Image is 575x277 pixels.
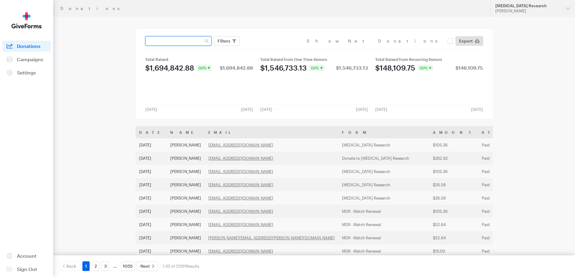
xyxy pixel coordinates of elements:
td: Paid [478,178,522,191]
div: [DATE] [372,107,391,112]
td: [DATE] [136,218,167,231]
div: Total Raised [145,57,253,62]
a: [EMAIL_ADDRESS][DOMAIN_NAME] [208,182,273,187]
td: [MEDICAL_DATA] Research [338,178,429,191]
div: 0.0% [309,65,324,71]
a: Next [137,261,158,271]
td: [MEDICAL_DATA] Research [338,165,429,178]
td: [DATE] [136,244,167,258]
td: [PERSON_NAME] [167,178,205,191]
th: Name [167,126,205,138]
span: Donations [17,43,40,49]
div: [DATE] [257,107,276,112]
div: [MEDICAL_DATA] Research [495,3,561,8]
td: Paid [478,152,522,165]
td: Donate to [MEDICAL_DATA] Research [338,152,429,165]
td: [DATE] [136,231,167,244]
td: [PERSON_NAME] [167,231,205,244]
td: [MEDICAL_DATA] Research [338,191,429,205]
a: 1055 [121,261,134,271]
button: Filters [214,36,240,46]
td: Paid [478,165,522,178]
td: [DATE] [136,152,167,165]
td: Paid [478,191,522,205]
span: Campaigns [17,56,43,62]
td: $105.36 [429,138,478,152]
td: MDR - Match Renewal [338,244,429,258]
a: Campaigns [2,54,51,65]
a: [PERSON_NAME][EMAIL_ADDRESS][PERSON_NAME][DOMAIN_NAME] [208,235,335,240]
td: Paid [478,231,522,244]
a: 3 [102,261,109,271]
span: Export [459,37,473,45]
td: [DATE] [136,205,167,218]
span: Sign Out [17,266,37,272]
td: $52.84 [429,231,478,244]
a: Settings [2,67,51,78]
th: Amount [429,126,478,138]
td: MDR - Match Renewal [338,231,429,244]
td: [PERSON_NAME] [167,165,205,178]
td: [PERSON_NAME] [167,205,205,218]
div: [DATE] [237,107,257,112]
td: [DATE] [136,138,167,152]
a: [EMAIL_ADDRESS][DOMAIN_NAME] [208,222,273,227]
a: Export [455,36,483,46]
img: GiveForms [11,12,42,29]
td: [DATE] [136,165,167,178]
td: Paid [478,138,522,152]
a: Sign Out [2,264,51,275]
div: [DATE] [467,107,487,112]
a: [EMAIL_ADDRESS][DOMAIN_NAME] [208,169,273,174]
a: Donations [2,41,51,52]
td: [PERSON_NAME] [167,138,205,152]
div: $1,546,733.13 [336,65,368,70]
input: Search Name & Email [145,36,212,46]
td: Paid [478,205,522,218]
td: MDR - Match Renewal [338,218,429,231]
th: Email [205,126,338,138]
a: [EMAIL_ADDRESS][DOMAIN_NAME] [208,196,273,200]
td: $26.58 [429,178,478,191]
td: [PERSON_NAME] [167,152,205,165]
div: [DATE] [142,107,161,112]
a: Account [2,250,51,261]
span: Next [140,263,150,270]
td: Paid [478,244,522,258]
div: [PERSON_NAME] [495,8,561,14]
td: [PERSON_NAME] [167,191,205,205]
div: $1,694,842.88 [220,65,253,70]
th: Status [478,126,522,138]
span: Settings [17,70,36,75]
td: Paid [478,218,522,231]
a: [EMAIL_ADDRESS][DOMAIN_NAME] [208,209,273,214]
div: $148,109.75 [455,65,483,70]
a: 2 [92,261,99,271]
div: 1-20 of 21091 [163,261,199,271]
td: [PERSON_NAME] [167,244,205,258]
td: $52.84 [429,218,478,231]
td: $105.36 [429,205,478,218]
td: $15.00 [429,244,478,258]
td: [PERSON_NAME] [167,218,205,231]
div: $1,694,842.88 [145,64,194,71]
td: $105.36 [429,165,478,178]
div: [DATE] [352,107,372,112]
td: $26.58 [429,191,478,205]
th: Date [136,126,167,138]
td: MDR - Match Renewal [338,205,429,218]
span: Account [17,253,37,259]
td: $262.92 [429,152,478,165]
div: Total Raised from Recurring Donors [375,57,483,62]
div: $148,109.75 [375,64,415,71]
div: $1,546,733.13 [260,64,307,71]
td: [DATE] [136,178,167,191]
div: Total Raised from One Time Donors [260,57,368,62]
span: Filters [218,37,230,45]
span: Results [186,264,199,269]
a: [EMAIL_ADDRESS][DOMAIN_NAME] [208,143,273,147]
a: [EMAIL_ADDRESS][DOMAIN_NAME] [208,156,273,161]
div: 0.0% [418,65,433,71]
a: [EMAIL_ADDRESS][DOMAIN_NAME] [208,249,273,253]
div: 0.0% [196,65,212,71]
